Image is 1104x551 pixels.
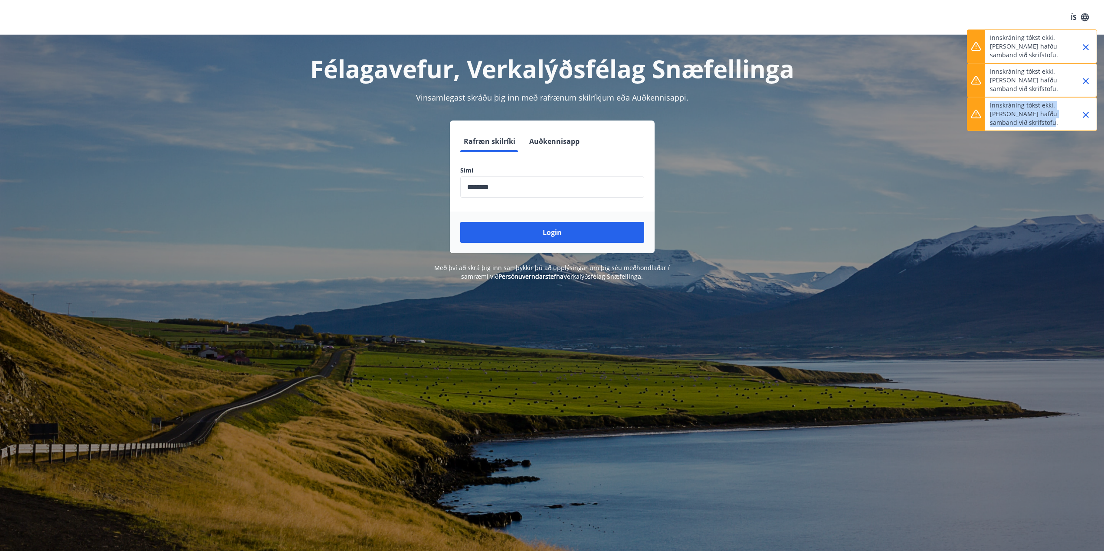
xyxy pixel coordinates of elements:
[460,166,644,175] label: Sími
[1078,74,1093,88] button: Close
[1078,108,1093,122] button: Close
[416,92,688,103] span: Vinsamlegast skráðu þig inn með rafrænum skilríkjum eða Auðkennisappi.
[460,131,519,152] button: Rafræn skilríki
[1066,10,1094,25] button: ÍS
[1078,40,1093,55] button: Close
[990,67,1066,93] p: Innskráning tókst ekki. [PERSON_NAME] hafðu samband við skrifstofu.
[250,52,854,85] h1: Félagavefur, Verkalýðsfélag Snæfellinga
[990,33,1066,59] p: Innskráning tókst ekki. [PERSON_NAME] hafðu samband við skrifstofu.
[526,131,583,152] button: Auðkennisapp
[498,272,563,280] a: Persónuverndarstefna
[990,101,1066,127] p: Innskráning tókst ekki. [PERSON_NAME] hafðu samband við skrifstofu.
[434,264,670,280] span: Með því að skrá þig inn samþykkir þú að upplýsingar um þig séu meðhöndlaðar í samræmi við Verkalý...
[460,222,644,243] button: Login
